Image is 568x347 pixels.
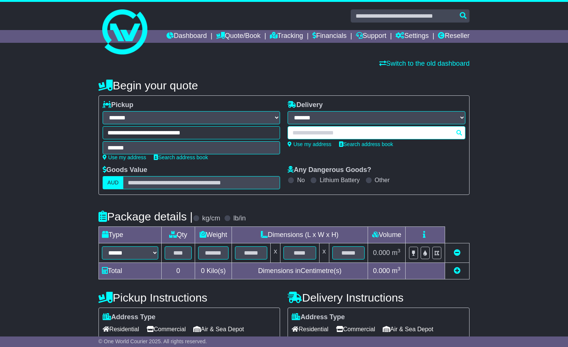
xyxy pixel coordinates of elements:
a: Settings [395,30,429,43]
a: Tracking [270,30,303,43]
h4: Begin your quote [98,79,470,92]
span: 0.000 [373,249,390,256]
a: Remove this item [454,249,460,256]
a: Support [356,30,386,43]
a: Use my address [103,154,146,160]
a: Search address book [154,154,208,160]
span: m [392,249,400,256]
span: Commercial [336,323,375,335]
label: lb/in [233,214,246,223]
span: Commercial [147,323,186,335]
h4: Package details | [98,210,193,223]
td: Type [98,227,161,243]
span: © One World Courier 2025. All rights reserved. [98,338,207,344]
td: x [319,243,329,263]
span: Air & Sea Depot [193,323,244,335]
td: Qty [161,227,195,243]
td: Kilo(s) [195,263,232,279]
sup: 3 [397,266,400,272]
td: Weight [195,227,232,243]
label: Delivery [288,101,323,109]
a: Switch to the old dashboard [379,60,470,67]
td: Dimensions in Centimetre(s) [232,263,368,279]
td: Volume [368,227,406,243]
span: Residential [103,323,139,335]
h4: Pickup Instructions [98,291,280,304]
span: Residential [292,323,328,335]
label: kg/cm [202,214,220,223]
label: No [297,177,304,184]
a: Reseller [438,30,470,43]
td: 0 [161,263,195,279]
a: Financials [312,30,347,43]
a: Use my address [288,141,331,147]
label: Goods Value [103,166,147,174]
label: Other [375,177,390,184]
label: Any Dangerous Goods? [288,166,371,174]
label: Address Type [292,313,345,321]
a: Dashboard [167,30,207,43]
span: m [392,267,400,275]
span: 0 [201,267,204,275]
span: Air & Sea Depot [383,323,433,335]
label: AUD [103,176,124,189]
a: Quote/Book [216,30,261,43]
label: Pickup [103,101,133,109]
typeahead: Please provide city [288,126,465,139]
a: Add new item [454,267,460,275]
td: Dimensions (L x W x H) [232,227,368,243]
sup: 3 [397,248,400,253]
td: Total [98,263,161,279]
label: Address Type [103,313,156,321]
a: Search address book [339,141,393,147]
span: 0.000 [373,267,390,275]
td: x [271,243,280,263]
label: Lithium Battery [320,177,360,184]
h4: Delivery Instructions [288,291,470,304]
